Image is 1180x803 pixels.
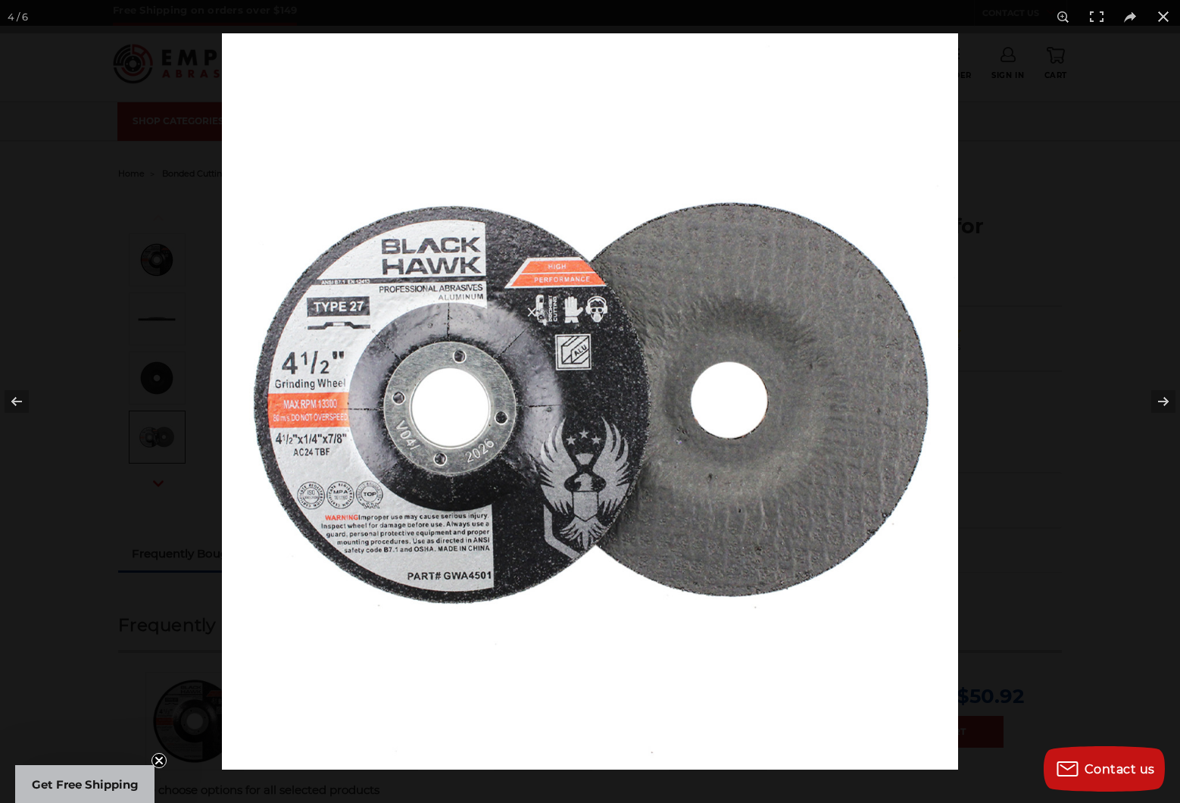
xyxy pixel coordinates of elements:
[32,777,139,792] span: Get Free Shipping
[1044,746,1165,792] button: Contact us
[151,753,167,768] button: Close teaser
[15,765,155,803] div: Get Free ShippingClose teaser
[1085,762,1155,776] span: Contact us
[222,33,958,770] img: T27-aluminum-grinding-wheel-4-1_2-inch-4-1_2x1_4x7_8-BHA__33741.1702313134.jpg
[1127,364,1180,439] button: Next (arrow right)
